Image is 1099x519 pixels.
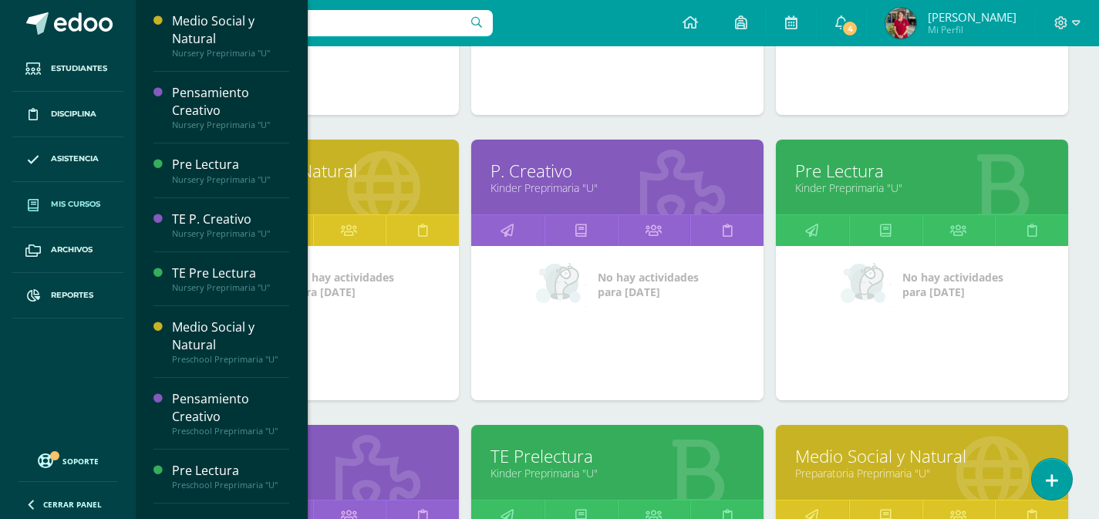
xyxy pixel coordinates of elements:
[12,46,123,92] a: Estudiantes
[172,462,289,480] div: Pre Lectura
[186,180,440,195] a: Kinder Preprimaria "U"
[186,159,440,183] a: Medio Social y Natural
[172,462,289,490] a: Pre LecturaPreschool Preprimaria "U"
[598,270,699,299] span: No hay actividades para [DATE]
[12,227,123,273] a: Archivos
[172,265,289,282] div: TE Pre Lectura
[146,10,493,36] input: Busca un usuario...
[293,270,394,299] span: No hay actividades para [DATE]
[841,20,858,37] span: 4
[51,153,99,165] span: Asistencia
[12,182,123,227] a: Mis cursos
[491,180,744,195] a: Kinder Preprimaria "U"
[172,84,289,130] a: Pensamiento CreativoNursery Preprimaria "U"
[885,8,916,39] img: ca5a5a9677dd446ab467438bb47c19de.png
[172,426,289,436] div: Preschool Preprimaria "U"
[795,159,1049,183] a: Pre Lectura
[62,456,99,467] span: Soporte
[491,466,744,480] a: Kinder Preprimaria "U"
[172,156,289,184] a: Pre LecturaNursery Preprimaria "U"
[172,390,289,436] a: Pensamiento CreativoPreschool Preprimaria "U"
[172,390,289,426] div: Pensamiento Creativo
[51,244,93,256] span: Archivos
[172,211,289,228] div: TE P. Creativo
[51,198,100,211] span: Mis cursos
[172,48,289,59] div: Nursery Preprimaria "U"
[902,270,1003,299] span: No hay actividades para [DATE]
[19,450,117,470] a: Soporte
[51,108,96,120] span: Disciplina
[12,92,123,137] a: Disciplina
[795,180,1049,195] a: Kinder Preprimaria "U"
[12,137,123,183] a: Asistencia
[12,273,123,318] a: Reportes
[51,289,93,302] span: Reportes
[172,354,289,365] div: Preschool Preprimaria "U"
[51,62,107,75] span: Estudiantes
[172,228,289,239] div: Nursery Preprimaria "U"
[536,261,587,308] img: no_activities_small.png
[172,282,289,293] div: Nursery Preprimaria "U"
[928,23,1016,36] span: Mi Perfil
[186,444,440,468] a: TE P. Creativo
[491,159,744,183] a: P. Creativo
[172,318,289,354] div: Medio Social y Natural
[172,318,289,365] a: Medio Social y NaturalPreschool Preprimaria "U"
[172,12,289,59] a: Medio Social y NaturalNursery Preprimaria "U"
[172,211,289,239] a: TE P. CreativoNursery Preprimaria "U"
[172,120,289,130] div: Nursery Preprimaria "U"
[172,12,289,48] div: Medio Social y Natural
[172,84,289,120] div: Pensamiento Creativo
[491,444,744,468] a: TE Prelectura
[841,261,892,308] img: no_activities_small.png
[172,174,289,185] div: Nursery Preprimaria "U"
[795,444,1049,468] a: Medio Social y Natural
[795,466,1049,480] a: Preparatoria Preprimaria "U"
[43,499,102,510] span: Cerrar panel
[186,466,440,480] a: Kinder Preprimaria "U"
[172,265,289,293] a: TE Pre LecturaNursery Preprimaria "U"
[928,9,1016,25] span: [PERSON_NAME]
[172,480,289,490] div: Preschool Preprimaria "U"
[172,156,289,174] div: Pre Lectura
